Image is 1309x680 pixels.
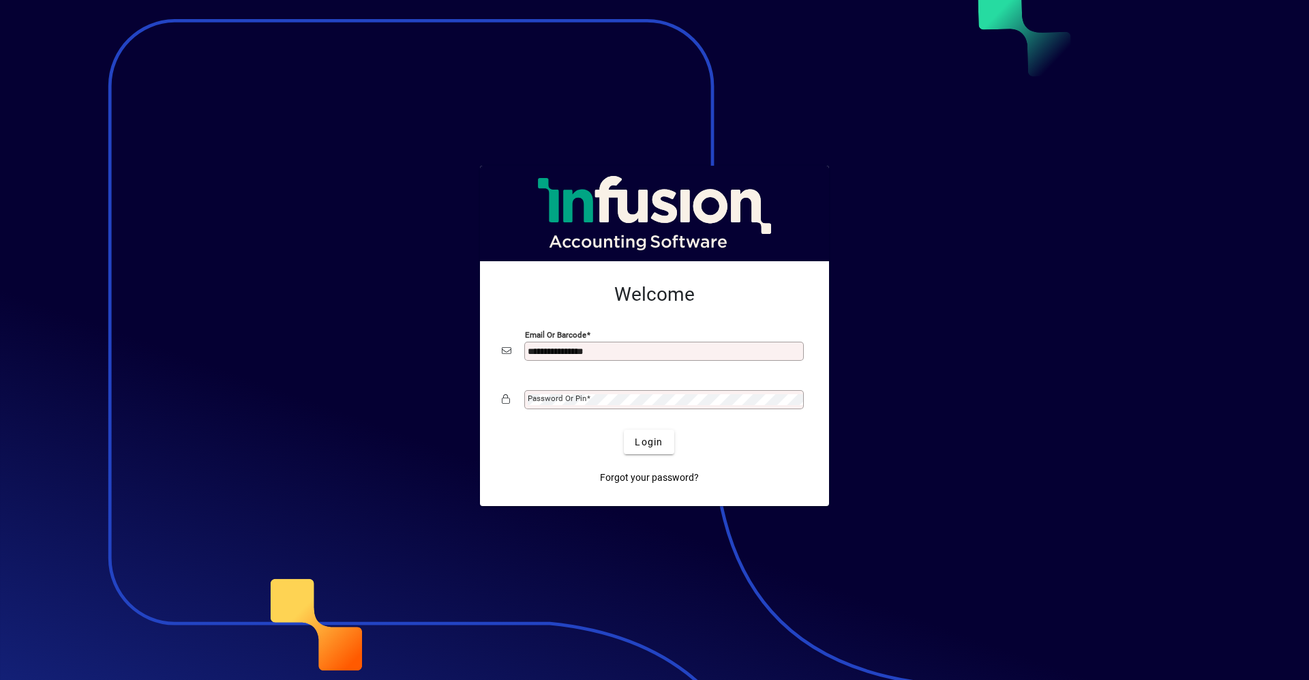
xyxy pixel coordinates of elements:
[595,465,704,490] a: Forgot your password?
[635,435,663,449] span: Login
[502,283,807,306] h2: Welcome
[624,430,674,454] button: Login
[528,394,586,403] mat-label: Password or Pin
[600,471,699,485] span: Forgot your password?
[525,330,586,340] mat-label: Email or Barcode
